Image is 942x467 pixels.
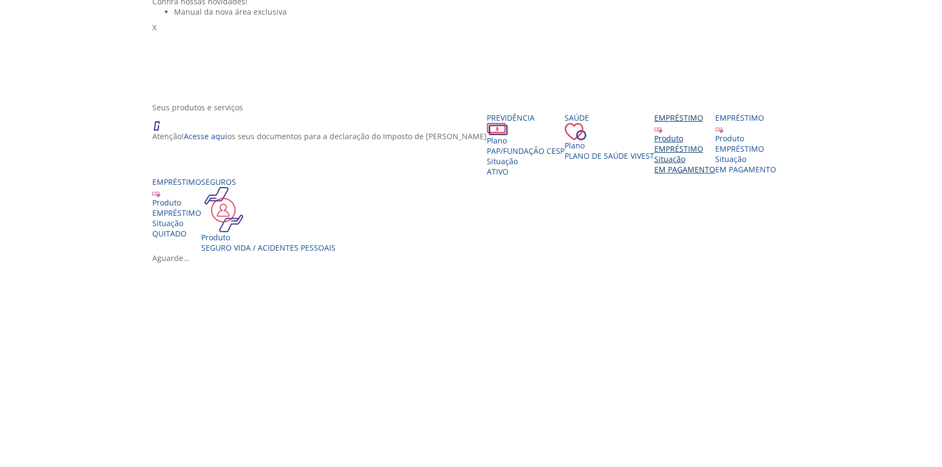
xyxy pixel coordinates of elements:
[565,113,654,161] a: Saúde PlanoPlano de Saúde VIVEST
[715,154,776,164] div: Situação
[715,133,776,144] div: Produto
[152,189,160,197] img: ico_emprestimo.svg
[565,140,654,151] div: Plano
[184,131,227,141] a: Acesse aqui
[654,113,715,123] div: Empréstimo
[152,102,798,263] section: <span lang="en" dir="ltr">ProdutosCard</span>
[715,113,776,123] div: Empréstimo
[715,164,776,175] span: EM PAGAMENTO
[201,232,336,242] div: Produto
[152,22,157,33] span: X
[201,177,336,187] div: Seguros
[174,7,287,17] span: Manual da nova área exclusiva
[487,113,565,123] div: Previdência
[201,177,336,253] a: Seguros Produto Seguro Vida / Acidentes Pessoais
[487,113,565,177] a: Previdência PlanoPAP/Fundação CESP SituaçãoAtivo
[201,242,336,253] div: Seguro Vida / Acidentes Pessoais
[152,177,201,239] a: Empréstimo Produto EMPRÉSTIMO Situação QUITADO
[152,177,201,187] div: Empréstimo
[487,156,565,166] div: Situação
[152,228,187,239] span: QUITADO
[487,123,508,135] img: ico_dinheiro.png
[715,144,776,154] div: EMPRÉSTIMO
[152,197,201,208] div: Produto
[201,187,246,232] img: ico_seguros.png
[654,125,662,133] img: ico_emprestimo.svg
[654,164,715,175] span: EM PAGAMENTO
[654,133,715,144] div: Produto
[487,135,565,146] div: Plano
[715,113,776,175] a: Empréstimo Produto EMPRÉSTIMO Situação EM PAGAMENTO
[654,144,715,154] div: EMPRÉSTIMO
[152,253,798,263] div: Aguarde...
[565,123,586,140] img: ico_coracao.png
[152,113,171,131] img: ico_atencao.png
[487,166,509,177] span: Ativo
[152,218,201,228] div: Situação
[565,113,654,123] div: Saúde
[715,125,723,133] img: ico_emprestimo.svg
[152,131,487,141] p: Atenção! os seus documentos para a declaração do Imposto de [PERSON_NAME]
[152,208,201,218] div: EMPRÉSTIMO
[565,151,654,161] span: Plano de Saúde VIVEST
[152,102,798,113] div: Seus produtos e serviços
[654,113,715,175] a: Empréstimo Produto EMPRÉSTIMO Situação EM PAGAMENTO
[487,146,565,156] span: PAP/Fundação CESP
[654,154,715,164] div: Situação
